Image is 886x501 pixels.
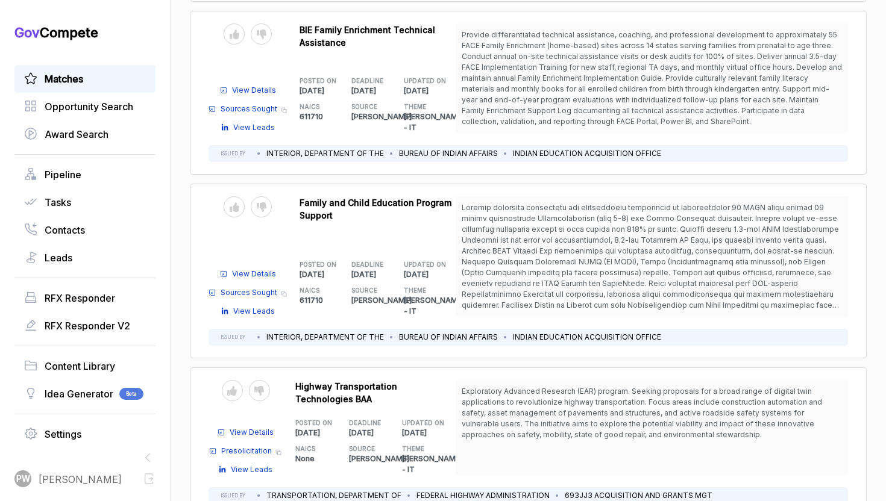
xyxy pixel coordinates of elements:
a: RFX Responder [24,291,146,305]
h5: NAICS [300,102,333,111]
a: Tasks [24,195,146,210]
a: Sources Sought [209,287,277,298]
h5: ISSUED BY [221,334,245,341]
span: Pipeline [45,167,81,182]
li: 693JJ3 ACQUISITION AND GRANTS MGT [565,490,712,501]
span: BIE Family Enrichment Technical Assistance [300,25,435,48]
h5: DEADLINE [349,419,383,428]
p: [DATE] [404,269,456,280]
h5: POSTED ON [300,260,333,269]
li: INTERIOR, DEPARTMENT OF THE [266,332,384,343]
li: BUREAU OF INDIAN AFFAIRS [399,148,498,159]
span: Presolicitation [221,446,272,456]
p: [PERSON_NAME] - IT [402,453,456,475]
span: Opportunity Search [45,99,133,114]
h5: POSTED ON [295,419,330,428]
p: [DATE] [402,428,456,438]
p: [PERSON_NAME] - IT [404,295,456,317]
a: Content Library [24,359,146,373]
h5: THEME [404,102,437,111]
h5: UPDATED ON [404,76,437,86]
h5: NAICS [300,286,333,295]
a: Opportunity Search [24,99,146,114]
span: Settings [45,427,81,441]
span: PW [16,473,30,485]
p: [DATE] [295,428,349,438]
a: Contacts [24,223,146,237]
span: Beta [119,388,143,400]
li: INDIAN EDUCATION ACQUISITION OFFICE [513,148,661,159]
span: Award Search [45,127,108,142]
span: Sources Sought [221,287,277,298]
h5: THEME [402,444,436,453]
p: [PERSON_NAME] - IT [404,111,456,133]
span: View Details [232,269,276,279]
span: View Leads [231,464,272,475]
p: [DATE] [351,86,404,96]
h5: NAICS [295,444,330,453]
a: Idea GeneratorBeta [24,387,146,401]
p: [DATE] [300,269,352,280]
a: Pipeline [24,167,146,182]
p: 611710 [300,295,352,306]
span: Matches [45,72,83,86]
span: View Details [232,85,276,96]
a: Award Search [24,127,146,142]
li: BUREAU OF INDIAN AFFAIRS [399,332,498,343]
h5: POSTED ON [300,76,333,86]
p: [PERSON_NAME] [351,295,404,306]
h5: SOURCE [349,444,383,453]
span: View Leads [233,306,275,317]
p: [DATE] [300,86,352,96]
li: FEDERAL HIGHWAY ADMINISTRATION [416,490,550,501]
h5: THEME [404,286,437,295]
p: [DATE] [404,86,456,96]
a: Leads [24,250,146,265]
p: [PERSON_NAME] [351,111,404,122]
span: RFX Responder [45,291,115,305]
h5: SOURCE [351,102,385,111]
a: Sources Sought [209,104,277,114]
h5: DEADLINE [351,260,385,269]
span: View Details [230,427,274,438]
p: [PERSON_NAME] [349,453,403,464]
p: 611710 [300,111,352,122]
span: Highway Transportation Technologies BAA [295,381,397,404]
h5: ISSUED BY [221,492,245,499]
span: Exploratory Advanced Research (EAR) program. Seeking proposals for a broad range of digital twin ... [462,387,822,439]
a: Settings [24,427,146,441]
span: Loremip dolorsita consectetu adi elitseddoeiu temporincid ut laboreetdolor 90 MAGN aliqu enimad 0... [462,203,839,331]
a: RFX Responder V2 [24,319,146,333]
span: Leads [45,250,72,265]
p: [DATE] [351,269,404,280]
span: Tasks [45,195,71,210]
span: RFX Responder V2 [45,319,130,333]
span: Gov [14,25,40,40]
p: [DATE] [349,428,403,438]
span: Idea Generator [45,387,113,401]
span: Family and Child Education Program Support [300,198,451,220]
h5: UPDATED ON [404,260,437,269]
span: View Leads [233,122,275,133]
li: INTERIOR, DEPARTMENT OF THE [266,148,384,159]
span: [PERSON_NAME] [39,472,122,487]
li: INDIAN EDUCATION ACQUISITION OFFICE [513,332,661,343]
h1: Compete [14,24,156,41]
span: Contacts [45,223,85,237]
li: TRANSPORTATION, DEPARTMENT OF [266,490,401,501]
p: None [295,453,349,464]
h5: SOURCE [351,286,385,295]
a: Matches [24,72,146,86]
h5: UPDATED ON [402,419,436,428]
h5: DEADLINE [351,76,385,86]
h5: ISSUED BY [221,150,245,157]
span: Content Library [45,359,115,373]
span: Provide differentiated technical assistance, coaching, and professional development to approximat... [462,30,842,126]
a: Presolicitation [209,446,272,456]
span: Sources Sought [221,104,277,114]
